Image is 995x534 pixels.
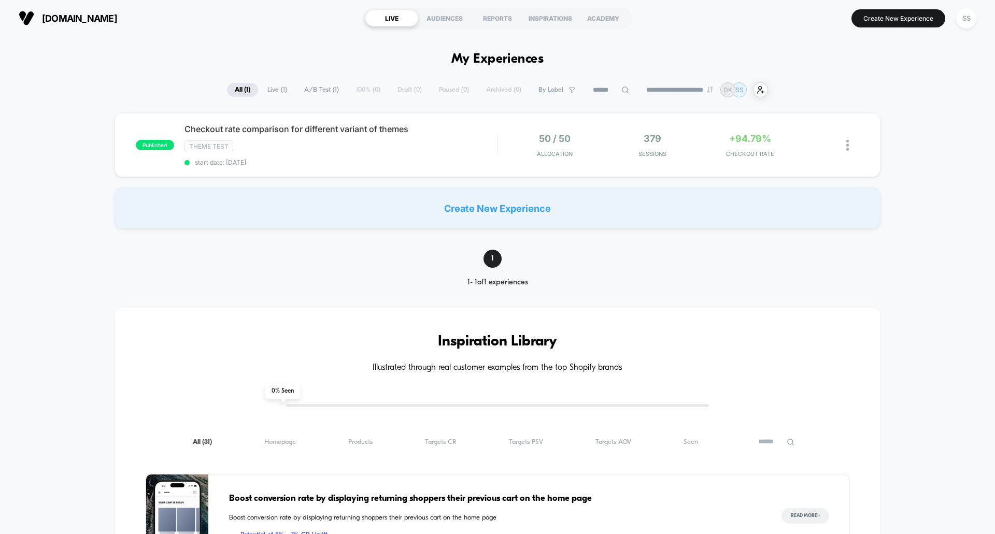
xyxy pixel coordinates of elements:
span: All [193,438,212,446]
h4: Illustrated through real customer examples from the top Shopify brands [146,363,849,373]
img: end [707,86,713,93]
div: Create New Experience [115,187,880,229]
span: Targets PSV [509,438,543,446]
span: Theme Test [184,140,233,152]
span: Sessions [606,150,699,157]
div: LIVE [365,10,418,26]
span: Products [348,438,373,446]
span: CHECKOUT RATE [704,150,797,157]
div: ACADEMY [577,10,630,26]
span: +94.79% [729,133,771,144]
span: Homepage [264,438,296,446]
span: [DOMAIN_NAME] [42,13,117,24]
img: close [846,140,849,151]
span: Targets CR [425,438,457,446]
span: published [136,140,174,150]
button: [DOMAIN_NAME] [16,10,120,26]
div: INSPIRATIONS [524,10,577,26]
img: Visually logo [19,10,34,26]
p: DK [723,86,732,94]
div: 1 - 1 of 1 experiences [448,278,548,287]
span: 50 / 50 [539,133,571,144]
span: Seen [684,438,698,446]
span: Targets AOV [595,438,631,446]
span: Boost conversion rate by displaying returning shoppers their previous cart on the home page [229,513,761,523]
h3: Inspiration Library [146,334,849,350]
span: Boost conversion rate by displaying returning shoppers their previous cart on the home page [229,492,761,506]
span: All ( 1 ) [227,83,258,97]
div: REPORTS [471,10,524,26]
span: 0 % Seen [265,383,300,399]
h1: My Experiences [451,52,544,67]
span: start date: [DATE] [184,158,497,166]
span: A/B Test ( 1 ) [296,83,347,97]
button: Create New Experience [851,9,945,27]
span: Allocation [537,150,573,157]
button: SS [953,8,979,29]
span: 379 [644,133,661,144]
span: Checkout rate comparison for different variant of themes [184,124,497,134]
span: 1 [484,250,502,268]
span: By Label [538,86,563,94]
button: Read More> [781,508,829,524]
span: Live ( 1 ) [260,83,295,97]
span: ( 31 ) [202,439,212,445]
div: AUDIENCES [418,10,471,26]
p: SS [735,86,744,94]
div: SS [956,8,976,28]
